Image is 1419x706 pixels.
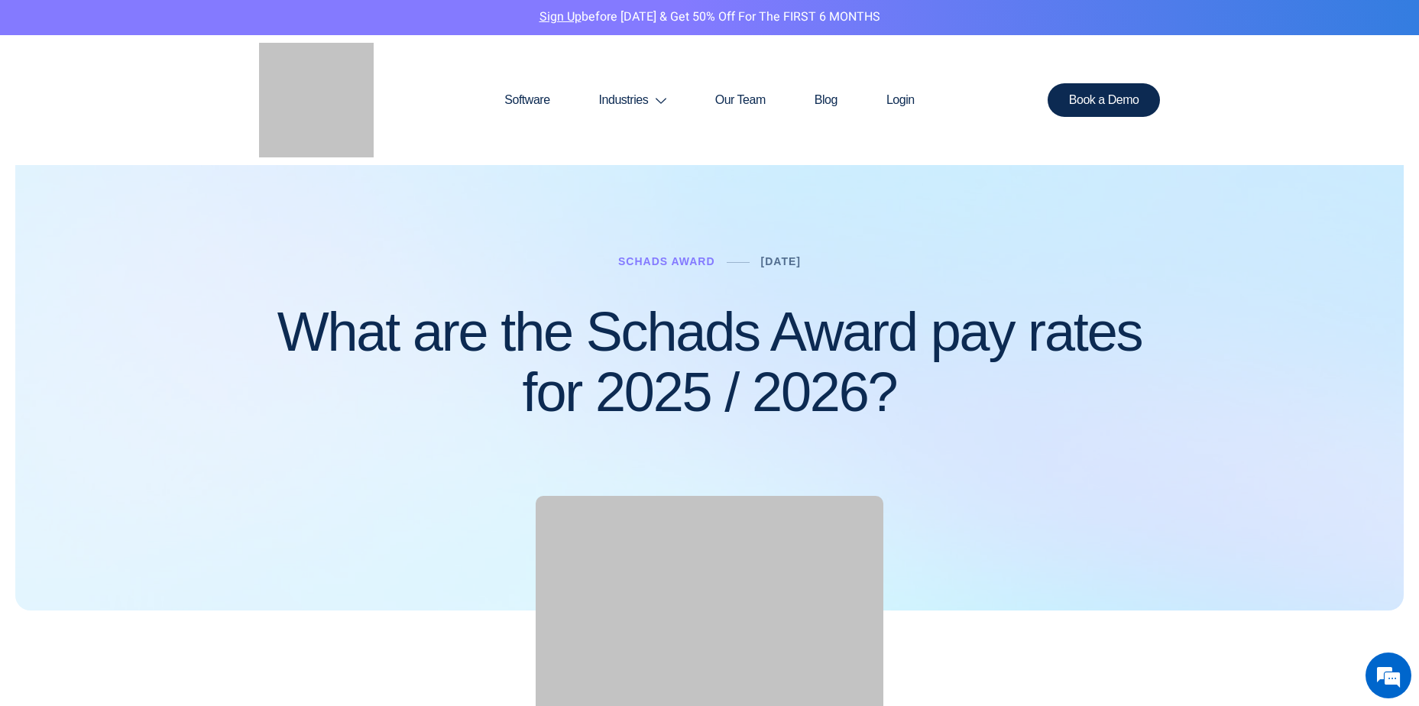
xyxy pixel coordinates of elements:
a: Our Team [691,63,790,137]
a: Book a Demo [1048,83,1161,117]
a: Blog [790,63,862,137]
a: [DATE] [761,255,801,267]
h1: What are the Schads Award pay rates for 2025 / 2026? [259,302,1161,423]
a: Software [480,63,574,137]
a: Industries [575,63,691,137]
span: Book a Demo [1069,94,1139,106]
a: Login [862,63,939,137]
p: before [DATE] & Get 50% Off for the FIRST 6 MONTHS [11,8,1408,28]
a: Schads Award [618,255,715,267]
a: Sign Up [539,8,582,26]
